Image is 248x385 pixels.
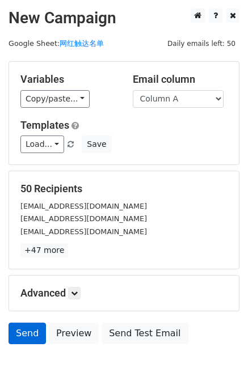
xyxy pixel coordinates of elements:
a: Preview [49,323,99,344]
a: Send [9,323,46,344]
a: Templates [20,119,69,131]
a: Send Test Email [102,323,188,344]
iframe: Chat Widget [191,331,248,385]
small: [EMAIL_ADDRESS][DOMAIN_NAME] [20,202,147,210]
span: Daily emails left: 50 [163,37,239,50]
h5: Email column [133,73,228,86]
small: Google Sheet: [9,39,104,48]
h5: Advanced [20,287,228,299]
a: Daily emails left: 50 [163,39,239,48]
small: [EMAIL_ADDRESS][DOMAIN_NAME] [20,227,147,236]
small: [EMAIL_ADDRESS][DOMAIN_NAME] [20,214,147,223]
h5: 50 Recipients [20,183,228,195]
a: Load... [20,136,64,153]
a: Copy/paste... [20,90,90,108]
a: +47 more [20,243,68,257]
a: 网红触达名单 [60,39,104,48]
h2: New Campaign [9,9,239,28]
h5: Variables [20,73,116,86]
button: Save [82,136,111,153]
